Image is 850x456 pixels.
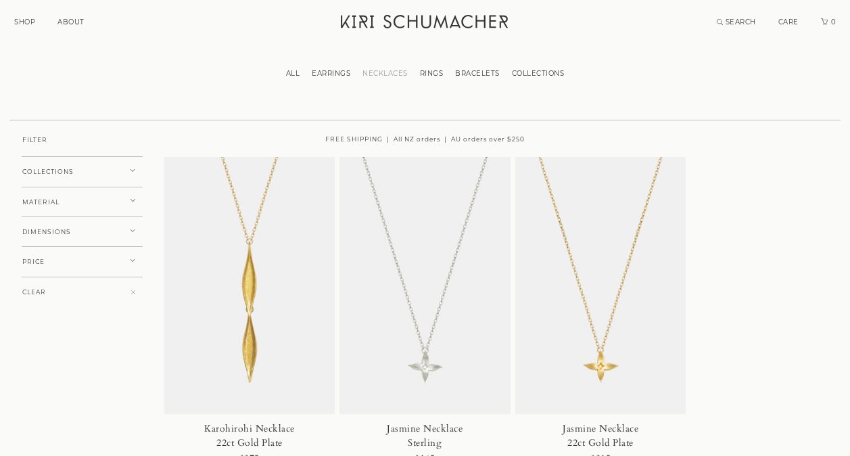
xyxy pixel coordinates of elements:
button: COLLECTIONS [22,156,143,187]
span: MATERIAL [22,199,60,206]
a: BRACELETS [449,69,506,78]
div: Jasmine Necklace Sterling [371,421,480,450]
div: Karohirohi Necklace 22ct Gold Plate [195,421,304,450]
span: 0 [830,18,836,26]
span: COLLECTIONS [22,168,74,175]
span: PRICE [22,258,45,265]
span: DIMENSIONS [22,229,71,235]
a: Kiri Schumacher Home [333,7,519,41]
img: Jasmine Necklace Sterling [339,157,511,414]
div: FREE SHIPPING | All NZ orders | AU orders over $250 [164,119,686,157]
a: EARRINGS [306,69,356,78]
a: ABOUT [57,18,85,26]
button: CLEAR [22,277,143,308]
a: Search [717,18,756,26]
a: COLLECTIONS [506,69,571,78]
span: SEARCH [726,18,756,26]
img: Karohirohi Necklace 22ct Gold Plate [164,157,335,414]
a: NECKLACES [356,69,414,78]
a: Cart [821,18,837,26]
span: CLEAR [22,289,46,296]
button: DIMENSIONS [22,216,143,248]
a: SHOP [14,18,35,26]
div: Jasmine Necklace 22ct Gold Plate [546,421,655,450]
a: ALL [280,69,306,78]
button: PRICE [22,246,143,277]
a: CARE [778,18,799,26]
span: FILTER [22,137,47,143]
img: Jasmine Necklace 22ct Gold Plate [515,157,686,414]
button: MATERIAL [22,187,143,218]
a: RINGS [414,69,450,78]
